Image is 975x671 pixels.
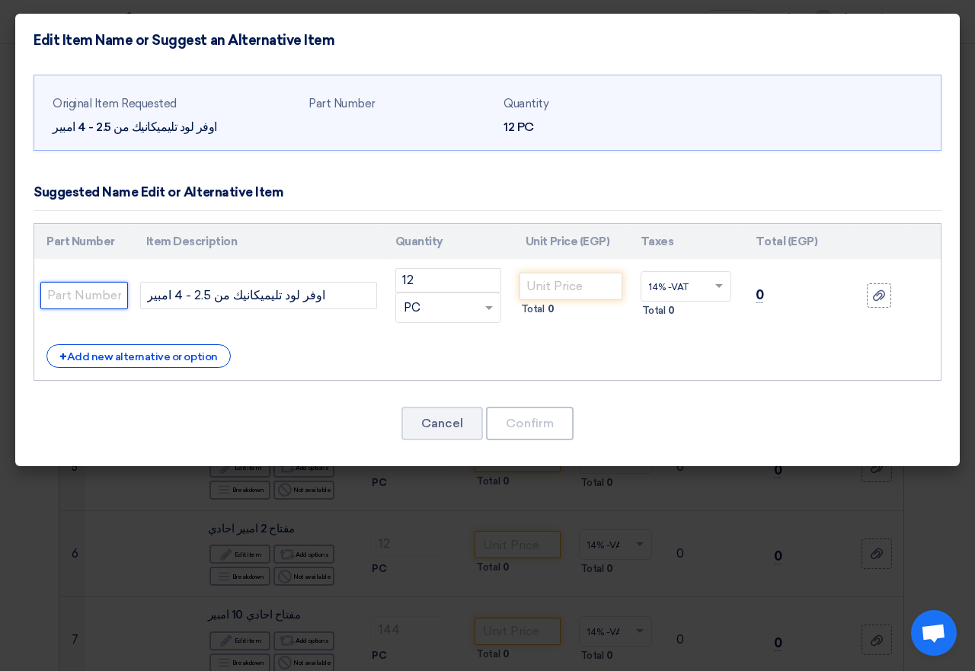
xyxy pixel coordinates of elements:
[628,224,743,260] th: Taxes
[503,118,686,136] div: 12 PC
[34,224,134,260] th: Part Number
[756,287,764,303] span: 0
[59,350,67,364] span: +
[308,95,491,113] div: Part Number
[53,118,296,136] div: اوفر لود تليميكانيك من 2.5 - 4 امبير
[134,224,383,260] th: Item Description
[911,610,957,656] a: Open chat
[548,302,555,317] span: 0
[521,302,545,317] span: Total
[140,282,377,309] input: Add Item Description
[40,282,128,309] input: Part Number
[503,95,686,113] div: Quantity
[401,407,483,440] button: Cancel
[34,32,334,49] h4: Edit Item Name or Suggest an Alternative Item
[668,303,675,318] span: 0
[395,268,501,292] input: RFQ_STEP1.ITEMS.2.AMOUNT_TITLE
[486,407,574,440] button: Confirm
[404,299,420,317] span: PC
[743,224,849,260] th: Total (EGP)
[513,224,628,260] th: Unit Price (EGP)
[383,224,513,260] th: Quantity
[519,273,622,300] input: Unit Price
[641,271,731,302] ng-select: VAT
[34,183,283,203] div: Suggested Name Edit or Alternative Item
[642,303,666,318] span: Total
[53,95,296,113] div: Original Item Requested
[46,344,231,368] div: Add new alternative or option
